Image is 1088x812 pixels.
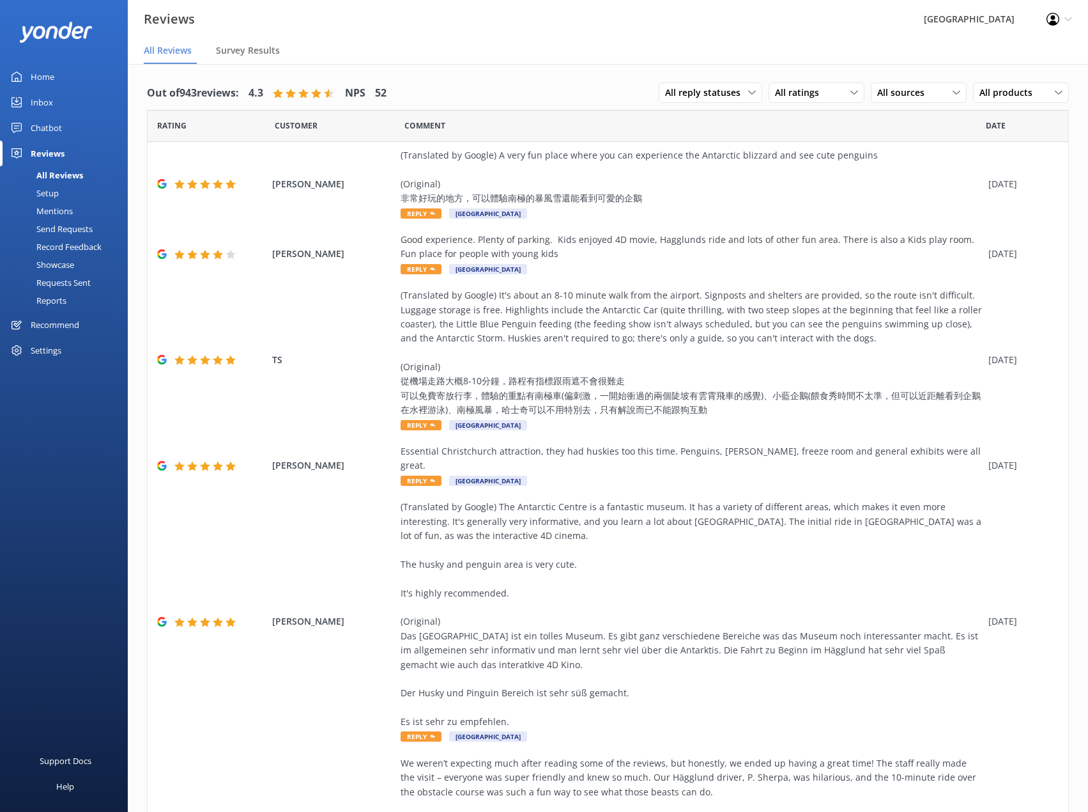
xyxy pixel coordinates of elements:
[8,220,93,238] div: Send Requests
[401,233,982,262] div: Good experience. Plenty of parking. Kids enjoyed 4D movie, Hagglunds ride and lots of other fun a...
[272,177,394,191] span: [PERSON_NAME]
[31,90,53,115] div: Inbox
[449,731,527,742] span: [GEOGRAPHIC_DATA]
[449,208,527,219] span: [GEOGRAPHIC_DATA]
[988,458,1052,472] div: [DATE]
[8,184,128,202] a: Setup
[144,9,195,29] h3: Reviews
[988,614,1052,629] div: [DATE]
[449,420,527,430] span: [GEOGRAPHIC_DATA]
[31,338,61,363] div: Settings
[404,120,445,132] span: Question
[147,85,239,102] h4: Out of 943 reviews:
[401,264,441,274] span: Reply
[8,166,128,184] a: All Reviews
[8,274,128,292] a: Requests Sent
[8,256,74,274] div: Showcase
[8,292,128,309] a: Reports
[8,202,73,220] div: Mentions
[56,774,74,799] div: Help
[986,120,1006,132] span: Date
[401,731,441,742] span: Reply
[8,292,66,309] div: Reports
[8,184,59,202] div: Setup
[144,44,192,57] span: All Reviews
[31,312,79,338] div: Recommend
[401,208,441,219] span: Reply
[665,86,748,100] span: All reply statuses
[31,141,65,166] div: Reviews
[8,238,102,256] div: Record Feedback
[345,85,365,102] h4: NPS
[272,247,394,261] span: [PERSON_NAME]
[40,748,91,774] div: Support Docs
[375,85,387,102] h4: 52
[19,22,93,43] img: yonder-white-logo.png
[8,166,83,184] div: All Reviews
[8,274,91,292] div: Requests Sent
[8,220,128,238] a: Send Requests
[272,353,394,367] span: TS
[401,420,441,430] span: Reply
[979,86,1040,100] span: All products
[775,86,827,100] span: All ratings
[272,458,394,472] span: [PERSON_NAME]
[449,264,527,274] span: [GEOGRAPHIC_DATA]
[877,86,932,100] span: All sources
[401,288,982,418] div: (Translated by Google) It's about an 8-10 minute walk from the airport. Signposts and shelters ar...
[8,202,128,220] a: Mentions
[31,115,62,141] div: Chatbot
[216,44,280,57] span: Survey Results
[401,500,982,729] div: (Translated by Google) The Antarctic Centre is a fantastic museum. It has a variety of different ...
[272,614,394,629] span: [PERSON_NAME]
[8,256,128,274] a: Showcase
[401,476,441,486] span: Reply
[8,238,128,256] a: Record Feedback
[157,120,187,132] span: Date
[988,247,1052,261] div: [DATE]
[275,120,318,132] span: Date
[401,444,982,473] div: Essential Christchurch attraction, they had huskies too this time. Penguins, [PERSON_NAME], freez...
[988,353,1052,367] div: [DATE]
[249,85,263,102] h4: 4.3
[988,177,1052,191] div: [DATE]
[401,148,982,206] div: (Translated by Google) A very fun place where you can experience the Antarctic blizzard and see c...
[449,476,527,486] span: [GEOGRAPHIC_DATA]
[31,64,54,90] div: Home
